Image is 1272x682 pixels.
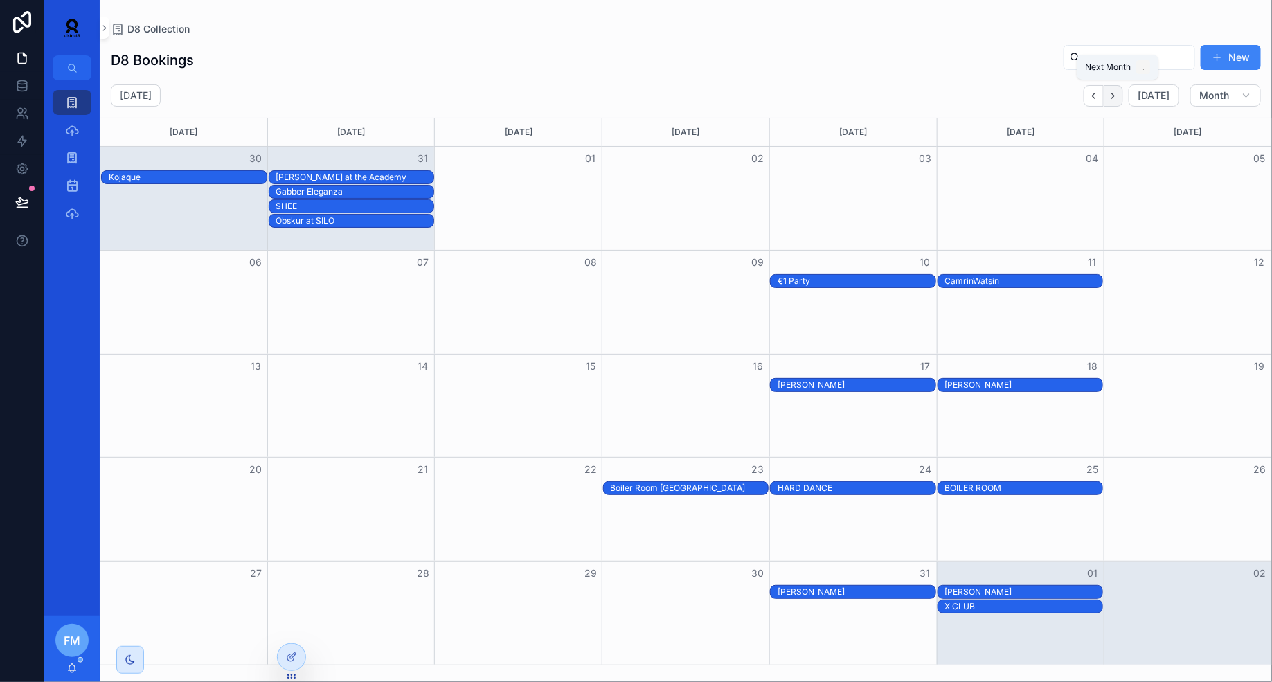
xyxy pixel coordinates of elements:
[582,461,599,478] button: 22
[276,186,434,197] div: Gabber Eleganza
[945,586,1103,598] div: Rossi
[1084,358,1100,375] button: 18
[270,118,433,146] div: [DATE]
[111,22,190,36] a: D8 Collection
[1251,150,1268,167] button: 05
[276,172,434,183] div: [PERSON_NAME] at the Academy
[248,150,265,167] button: 30
[749,150,766,167] button: 02
[1251,358,1268,375] button: 19
[1084,461,1100,478] button: 25
[945,483,1103,494] div: BOILER ROOM
[276,201,434,212] div: SHEE
[611,482,769,494] div: Boiler Room Dublin
[248,565,265,582] button: 27
[917,358,933,375] button: 17
[248,461,265,478] button: 20
[1084,565,1100,582] button: 01
[276,215,434,226] div: Obskur at SILO
[917,565,933,582] button: 31
[582,150,599,167] button: 01
[1251,461,1268,478] button: 26
[415,461,431,478] button: 21
[44,80,100,244] div: scrollable content
[248,254,265,271] button: 06
[437,118,600,146] div: [DATE]
[415,150,431,167] button: 31
[1084,150,1100,167] button: 04
[945,586,1103,598] div: [PERSON_NAME]
[64,632,80,649] span: FM
[415,254,431,271] button: 07
[127,22,190,36] span: D8 Collection
[109,171,267,183] div: Kojaque
[1199,89,1230,102] span: Month
[1201,45,1261,70] button: New
[102,118,265,146] div: [DATE]
[945,601,1103,612] div: X CLUB
[778,483,935,494] div: HARD DANCE
[276,215,434,227] div: Obskur at SILO
[945,276,1103,287] div: CamrinWatsin
[276,171,434,183] div: Max Dean at the Academy
[276,186,434,198] div: Gabber Eleganza
[1138,89,1170,102] span: [DATE]
[917,254,933,271] button: 10
[1085,62,1131,73] span: Next Month
[945,379,1103,391] div: Casso
[248,358,265,375] button: 13
[749,358,766,375] button: 16
[120,89,152,102] h2: [DATE]
[276,200,434,213] div: SHEE
[1129,84,1179,107] button: [DATE]
[940,118,1102,146] div: [DATE]
[582,254,599,271] button: 08
[1138,62,1149,73] span: .
[109,172,267,183] div: Kojaque
[749,565,766,582] button: 30
[1104,85,1123,107] button: Next
[55,17,89,39] img: App logo
[415,565,431,582] button: 28
[1107,118,1269,146] div: [DATE]
[604,118,767,146] div: [DATE]
[1084,85,1104,107] button: Back
[778,379,935,391] div: [PERSON_NAME]
[582,358,599,375] button: 15
[111,51,194,70] h1: D8 Bookings
[917,461,933,478] button: 24
[749,461,766,478] button: 23
[1084,254,1100,271] button: 11
[917,150,933,167] button: 03
[778,586,935,598] div: Eli Brown
[945,379,1103,391] div: [PERSON_NAME]
[1190,84,1261,107] button: Month
[778,379,935,391] div: Alan Fitzpatrick
[1251,565,1268,582] button: 02
[945,600,1103,613] div: X CLUB
[100,118,1272,665] div: Month View
[582,565,599,582] button: 29
[749,254,766,271] button: 09
[1251,254,1268,271] button: 12
[415,358,431,375] button: 14
[778,276,935,287] div: €1 Party
[611,483,769,494] div: Boiler Room [GEOGRAPHIC_DATA]
[772,118,935,146] div: [DATE]
[778,586,935,598] div: [PERSON_NAME]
